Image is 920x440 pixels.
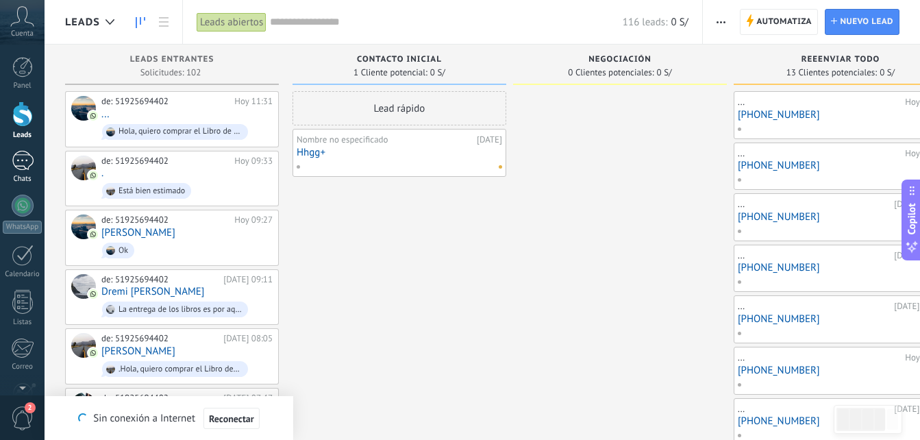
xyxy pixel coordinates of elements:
span: Nuevo lead [840,10,893,34]
img: com.amocrm.amocrmwa.svg [88,348,98,358]
div: ... [738,404,891,415]
img: com.amocrm.amocrmwa.svg [88,171,98,180]
div: Carlos [71,215,96,239]
span: reeenviar todo [801,55,880,64]
span: 0 S/ [671,16,688,29]
div: ... [738,199,891,210]
span: 116 leads: [623,16,668,29]
div: [DATE] 09:11 [223,274,273,285]
div: [DATE] [477,134,502,145]
div: ... [738,352,902,363]
div: Hola, quiero comprar el Libro de Proyectos. *¿Me podría dar más info?* [119,127,242,136]
img: com.amocrm.amocrmwa.svg [88,230,98,239]
div: [DATE] 07:47 [223,393,273,404]
div: WhatsApp [3,221,42,234]
span: 13 Clientes potenciales: [786,69,877,77]
div: de: 51925694402 [101,393,219,404]
span: 0 S/ [880,69,895,77]
div: Lead rápido [293,91,506,125]
a: ... [101,108,110,120]
div: de: 51925694402 [101,156,229,167]
div: Hoy 11:31 [234,96,273,107]
div: ... [738,97,902,108]
span: 0 S/ [430,69,445,77]
div: de: 51925694402 [101,274,219,285]
div: Correo [3,363,42,371]
div: Hoy 09:27 [234,215,273,225]
span: Negociación [588,55,651,64]
div: Ok [119,246,128,256]
span: Automatiza [756,10,812,34]
span: Solicitudes: 102 [140,69,201,77]
a: Dremi [PERSON_NAME] [101,286,204,297]
div: Calendario [3,270,42,279]
img: com.amocrm.amocrmwa.svg [88,111,98,121]
div: Panel [3,82,42,90]
span: 0 S/ [657,69,672,77]
a: Hhgg+ [297,147,502,158]
img: com.amocrm.amocrmwa.svg [88,289,98,299]
div: Leads [3,131,42,140]
div: de: 51925694402 [101,333,219,344]
span: Cuenta [11,29,34,38]
div: Chats [3,175,42,184]
div: Hoy 09:33 [234,156,273,167]
div: Listas [3,318,42,327]
div: Dremi Americo [71,274,96,299]
div: Contacto inicial [299,55,499,66]
a: Automatiza [740,9,818,35]
a: [PERSON_NAME] [101,345,175,357]
div: de: 51925694402 [101,215,229,225]
button: Reconectar [203,408,260,430]
span: 0 Clientes potenciales: [568,69,654,77]
a: [PERSON_NAME] [101,227,175,239]
div: Keny [71,393,96,417]
a: Nuevo lead [825,9,899,35]
div: ... [738,148,902,159]
a: . [101,167,103,179]
div: Leads Entrantes [72,55,272,66]
span: Copilot [905,204,919,235]
span: Reconectar [209,414,254,424]
div: .Hola, quiero comprar el Libro de Proyectos. *¿Me podría dar más info?* [119,365,242,374]
span: No hay nada asignado [499,165,502,169]
div: La entrega de los libros es por aquí por [PERSON_NAME] y si deseas también te enviamos a tu correo [119,305,242,315]
div: . [71,156,96,180]
div: [DATE] 08:05 [223,333,273,344]
div: Sin conexión a Internet [78,407,259,430]
span: Leads Entrantes [130,55,214,64]
span: Leads [65,16,100,29]
div: ... [71,96,96,121]
div: de: 51925694402 [101,96,229,107]
div: Jorge [71,333,96,358]
span: 1 Cliente potencial: [353,69,427,77]
div: ... [738,250,891,261]
div: Negociación [520,55,720,66]
div: ... [738,301,891,312]
div: Leads abiertos [197,12,266,32]
span: Contacto inicial [357,55,442,64]
span: Nombre no especificado [297,134,388,145]
div: Está bien estimado [119,186,185,196]
span: 2 [25,402,36,413]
